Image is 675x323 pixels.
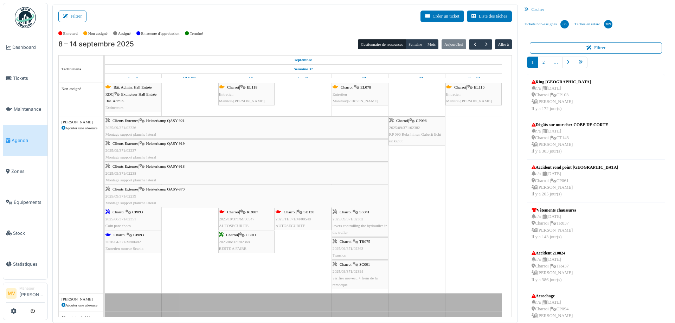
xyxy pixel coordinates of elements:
span: levers controlling the hydraulics in the trailer [333,224,387,234]
span: Vacances [105,312,126,318]
button: Aujourd'hui [442,39,466,49]
div: | [276,209,331,229]
button: Mois [425,39,439,49]
a: 13 septembre 2025 [409,74,425,83]
span: Charroi [112,210,124,214]
span: 2025/09/371/02239 [105,194,136,198]
span: Charroi [226,233,238,237]
div: Mécanicien test Cme [62,314,101,320]
span: Heisterkamp QASY-921 [146,118,185,123]
span: vérifier moyeau + frein de la remorque [333,276,378,287]
div: Accident 210824 [532,250,573,256]
span: Montage support planche lateral [105,155,156,159]
span: 2025/09/371/02362 [333,217,364,221]
span: 2025/06/371/02351 [105,217,136,221]
span: Extincteur Hall Entrée Bât. Admin. [105,92,156,103]
div: [PERSON_NAME] [62,119,101,125]
div: Ajouter une absence [62,125,101,131]
a: 8 septembre 2025 [293,56,314,64]
span: Montage support planche lateral [105,178,156,182]
span: Agenda [12,137,45,144]
span: AUTOSECURITE [219,224,249,228]
span: SC001 [359,262,370,266]
span: Techniciens [62,67,81,71]
div: 86 [560,20,569,28]
span: 2025/09/371/02394 [333,269,364,273]
span: Entretien Manitou/[PERSON_NAME] [219,92,265,103]
button: Créer un ticket [420,11,464,22]
label: En attente d'approbation [141,31,179,37]
label: Assigné [118,31,131,37]
span: Vacances [105,295,126,301]
img: Badge_color-CXgf-gQk.svg [15,7,36,28]
span: Charroi [396,118,408,123]
div: | [333,238,387,259]
button: Aller à [495,39,512,49]
span: Stock [13,230,45,237]
a: 12 septembre 2025 [352,74,368,83]
div: | [333,84,387,104]
a: Maintenance [3,94,47,125]
li: MV [6,288,17,299]
span: Clients Externes [112,141,139,146]
span: Charroi [227,210,239,214]
button: Liste des tâches [467,11,512,22]
a: Stock [3,218,47,248]
a: 2 [538,57,549,68]
label: Non assigné [88,31,108,37]
span: EL118 [247,85,257,89]
span: Heisterkamp QASY-919 [146,141,185,146]
span: Zones [11,168,45,175]
span: Clients Externes [112,164,139,168]
h2: 8 – 14 septembre 2025 [58,40,134,49]
div: | [105,117,387,138]
li: [PERSON_NAME] [19,286,45,301]
span: Charroi [114,233,126,237]
span: Charroi [454,85,466,89]
span: EL116 [474,85,484,89]
a: 1 [527,57,538,68]
a: Tickets non-assignés [521,15,572,34]
div: | [446,84,501,104]
span: EL078 [360,85,371,89]
span: Tickets [13,75,45,82]
div: | [219,84,274,104]
label: Terminé [190,31,203,37]
span: Charroi [340,239,352,244]
span: Clients Externes [112,118,139,123]
div: | [105,140,387,161]
span: Charroi [340,262,352,266]
a: Accident 210824 n/a |[DATE] Charroi |TR437 [PERSON_NAME]Il y a 386 jour(s) [530,248,575,285]
span: Statistiques [13,261,45,267]
button: Gestionnaire de ressources [358,39,406,49]
span: AUTOSECURITE [276,224,305,228]
button: Suivant [481,39,492,50]
div: | [333,261,387,288]
span: Montage support planche lateral [105,201,156,205]
span: Entretien Manitou/[PERSON_NAME] [333,92,378,103]
a: 8 septembre 2025 [127,74,140,83]
div: 309 [604,20,612,28]
div: | [219,209,274,229]
div: Cacher [521,5,671,15]
label: En retard [63,31,78,37]
a: Agenda [3,125,47,156]
span: Charroi [340,210,352,214]
span: 2025/11/371/M/00548 [276,217,311,221]
a: Dégâts sur mur chez COBE DE CORTE n/a |[DATE] Charroi |CT143 [PERSON_NAME]Il y a 303 jour(s) [530,120,610,157]
a: 10 septembre 2025 [239,74,255,83]
div: | [389,117,444,144]
a: Statistiques [3,248,47,279]
span: Heisterkamp QASY-870 [146,187,185,191]
a: 9 septembre 2025 [181,74,198,83]
span: Entretien Manitou/[PERSON_NAME] [446,92,492,103]
div: Non-assigné [62,86,101,92]
span: 2025/09/371/02363 [333,246,364,251]
span: SD138 [303,210,314,214]
a: Tâches en retard [572,15,615,34]
div: Ring [GEOGRAPHIC_DATA] [532,79,591,85]
span: Heisterkamp QASY-918 [146,164,185,168]
div: | [219,232,274,252]
a: Semaine 37 [292,65,315,73]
